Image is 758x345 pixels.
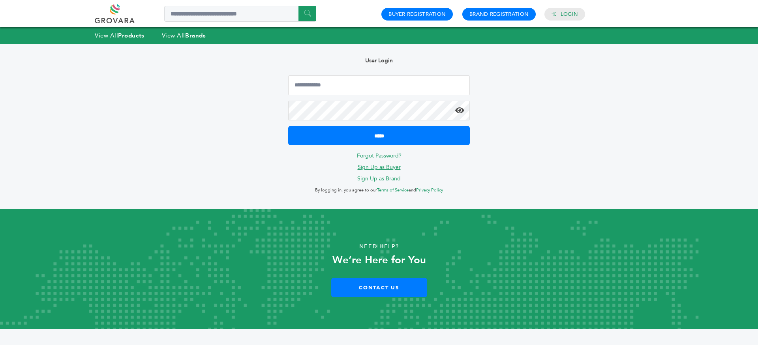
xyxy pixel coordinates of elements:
strong: We’re Here for You [332,253,426,267]
a: Login [561,11,578,18]
a: Sign Up as Buyer [358,163,401,171]
a: View AllBrands [162,32,206,39]
a: Brand Registration [469,11,529,18]
strong: Products [118,32,144,39]
a: View AllProducts [95,32,144,39]
strong: Brands [185,32,206,39]
a: Sign Up as Brand [357,175,401,182]
a: Privacy Policy [416,187,443,193]
input: Email Address [288,75,470,95]
input: Search a product or brand... [164,6,316,22]
a: Forgot Password? [357,152,402,159]
p: By logging in, you agree to our and [288,186,470,195]
p: Need Help? [38,241,720,253]
b: User Login [365,57,393,64]
a: Contact Us [331,278,427,297]
a: Terms of Service [377,187,409,193]
input: Password [288,101,470,120]
a: Buyer Registration [388,11,446,18]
